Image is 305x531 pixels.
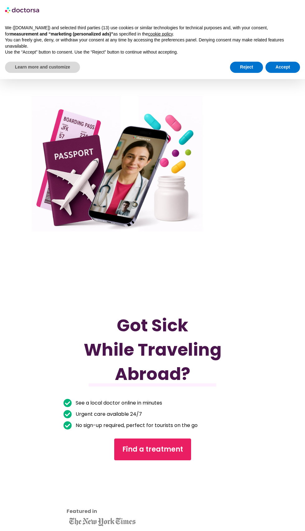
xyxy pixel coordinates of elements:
p: Use the “Accept” button to consent. Use the “Reject” button to continue without accepting. [5,49,300,55]
span: Urgent care available 24/7 [74,410,142,419]
button: Reject [230,62,263,73]
a: Find a treatment [114,439,191,460]
button: Learn more and customize [5,62,80,73]
button: Accept [265,62,300,73]
img: logo [5,5,40,15]
p: You can freely give, deny, or withdraw your consent at any time by accessing the preferences pane... [5,37,300,49]
iframe: Customer reviews powered by Trustpilot [67,470,170,516]
span: Find a treatment [122,444,183,454]
span: No sign-up required, perfect for tourists on the go [74,421,198,430]
h1: Got Sick While Traveling Abroad? [63,313,242,386]
strong: Featured in [67,508,97,515]
strong: measurement and “marketing (personalized ads)” [10,31,113,36]
span: See a local doctor online in minutes [74,399,162,407]
a: cookie policy [148,31,173,36]
p: We ([DOMAIN_NAME]) and selected third parties (13) use cookies or similar technologies for techni... [5,25,300,37]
